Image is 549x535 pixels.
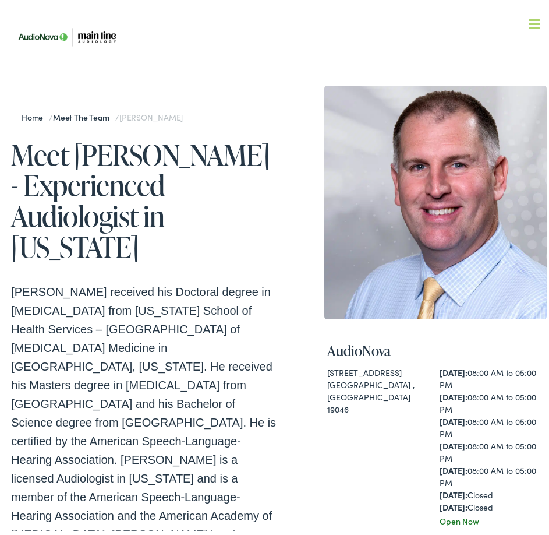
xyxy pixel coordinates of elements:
[53,107,115,119] a: Meet the Team
[327,362,431,375] div: [STREET_ADDRESS]
[440,497,467,509] strong: [DATE]:
[324,82,547,315] img: Brian Harrington, Audiologist for Main Line Audiology in Jenkintown and Audubon, PA.
[22,107,183,119] span: / /
[440,362,543,509] div: 08:00 AM to 05:00 PM 08:00 AM to 05:00 PM 08:00 AM to 05:00 PM 08:00 AM to 05:00 PM 08:00 AM to 0...
[327,375,431,411] div: [GEOGRAPHIC_DATA] , [GEOGRAPHIC_DATA] 19046
[440,411,467,423] strong: [DATE]:
[327,339,544,356] h4: AudioNova
[440,362,467,374] strong: [DATE]:
[440,511,543,523] div: Open Now
[440,387,467,399] strong: [DATE]:
[11,135,279,258] h1: Meet [PERSON_NAME] - Experienced Audiologist in [US_STATE]
[22,107,49,119] a: Home
[440,485,467,497] strong: [DATE]:
[440,460,467,472] strong: [DATE]:
[440,436,467,448] strong: [DATE]:
[119,107,183,119] span: [PERSON_NAME]
[20,47,547,83] a: What We Offer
